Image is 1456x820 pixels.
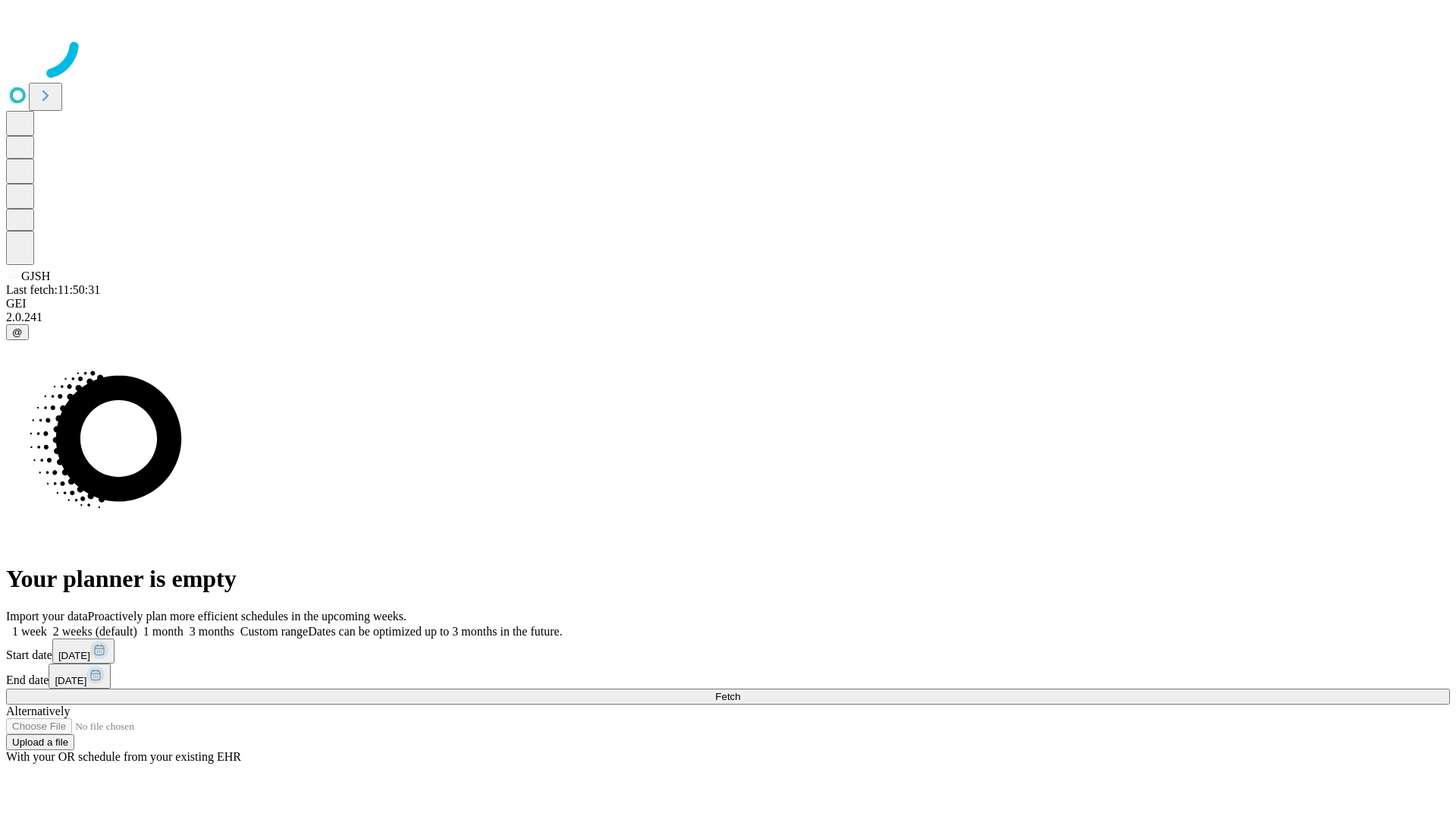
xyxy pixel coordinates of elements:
[58,650,90,661] span: [DATE]
[55,675,86,686] span: [DATE]
[6,283,100,296] span: Last fetch: 11:50:31
[53,625,137,638] span: 2 weeks (default)
[52,639,115,664] button: [DATE]
[21,270,50,282] span: GJSH
[12,326,23,338] span: @
[190,625,234,638] span: 3 months
[6,311,1450,324] div: 2.0.241
[6,297,1450,311] div: GEI
[143,625,184,638] span: 1 month
[6,664,1450,689] div: End date
[88,610,406,623] span: Proactively plan more efficient schedules in the upcoming weeks.
[715,691,740,702] span: Fetch
[6,689,1450,705] button: Fetch
[6,705,70,717] span: Alternatively
[6,750,241,763] span: With your OR schedule from your existing EHR
[240,625,308,638] span: Custom range
[6,324,29,340] button: @
[6,610,88,623] span: Import your data
[6,639,1450,664] div: Start date
[308,625,562,638] span: Dates can be optimized up to 3 months in the future.
[6,734,74,750] button: Upload a file
[12,625,47,638] span: 1 week
[6,565,1450,593] h1: Your planner is empty
[49,664,111,689] button: [DATE]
